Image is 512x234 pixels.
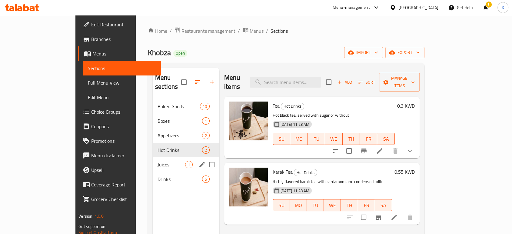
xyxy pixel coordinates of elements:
input: search [250,77,321,88]
span: Select to update [357,211,370,224]
span: Edit Restaurant [91,21,156,28]
div: Boxes1 [153,114,219,128]
span: Select to update [343,145,355,157]
button: Manage items [379,73,420,92]
li: / [170,27,172,35]
span: Open [173,51,187,56]
a: Menus [78,46,161,61]
button: SU [273,133,290,145]
span: 10 [200,104,209,109]
svg: Show Choices [406,147,414,155]
p: Hot black tea, served with sugar or without [273,112,395,119]
span: TH [343,201,355,210]
span: Restaurants management [181,27,235,35]
div: Open [173,50,187,57]
span: Branches [91,35,156,43]
span: Menu disclaimer [91,152,156,159]
span: Coupons [91,123,156,130]
span: Add item [335,78,354,87]
span: TH [345,135,357,143]
span: Select section [322,76,335,89]
span: 2 [202,133,209,139]
span: Select all sections [178,76,190,89]
span: Hot Drinks [294,169,317,176]
span: 5 [202,176,209,182]
button: import [344,47,383,58]
span: SU [275,201,288,210]
a: Grocery Checklist [78,192,161,206]
div: Drinks5 [153,172,219,186]
span: Upsell [91,166,156,174]
span: MO [292,201,304,210]
span: K [502,4,504,11]
span: Karak Tea [273,167,293,176]
button: FR [360,133,377,145]
button: MO [290,133,308,145]
div: Hot Drinks [281,103,304,110]
a: Edit menu item [376,147,383,155]
a: Coverage Report [78,177,161,192]
button: sort-choices [328,144,343,158]
span: FR [362,135,375,143]
span: 1 [202,118,209,124]
span: SU [275,135,288,143]
span: Tea [273,101,280,110]
div: Appetizers2 [153,128,219,143]
button: MO [290,199,307,211]
a: Menus [242,27,264,35]
span: 1.0.0 [95,212,104,220]
nav: Menu sections [153,97,219,189]
button: edit [198,160,207,169]
span: TU [310,135,323,143]
span: [DATE] 11:28 AM [278,188,312,194]
div: Hot Drinks [158,146,202,154]
a: Promotions [78,134,161,148]
button: WE [324,199,341,211]
button: export [385,47,424,58]
a: Coupons [78,119,161,134]
span: Drinks [158,175,202,183]
span: SA [377,201,390,210]
span: Sort [358,79,375,86]
span: Add [337,79,353,86]
span: Appetizers [158,132,202,139]
a: Edit menu item [391,214,398,221]
span: Menus [92,50,156,57]
span: Sections [88,65,156,72]
button: Add section [205,75,219,89]
span: Khobza [148,46,171,59]
li: / [266,27,268,35]
span: import [349,49,378,56]
li: / [238,27,240,35]
span: Grocery Checklist [91,196,156,203]
span: Edit Menu [88,94,156,101]
span: Get support on: [78,222,106,230]
span: Sort sections [190,75,205,89]
div: items [185,161,193,168]
button: Sort [357,78,377,87]
nav: breadcrumb [148,27,424,35]
span: Promotions [91,137,156,145]
span: Menus [250,27,264,35]
span: Coverage Report [91,181,156,188]
a: Edit Menu [83,90,161,105]
button: TU [307,199,324,211]
span: 1 [185,162,192,168]
span: Choice Groups [91,108,156,115]
span: Baked Goods [158,103,200,110]
div: items [202,146,210,154]
a: Restaurants management [174,27,235,35]
span: Juices [158,161,185,168]
span: MO [293,135,305,143]
div: Juices1edit [153,157,219,172]
div: items [202,175,210,183]
button: WE [325,133,342,145]
a: Branches [78,32,161,46]
span: TU [309,201,321,210]
a: Edit Restaurant [78,17,161,32]
a: Full Menu View [83,75,161,90]
button: Branch-specific-item [371,210,386,225]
